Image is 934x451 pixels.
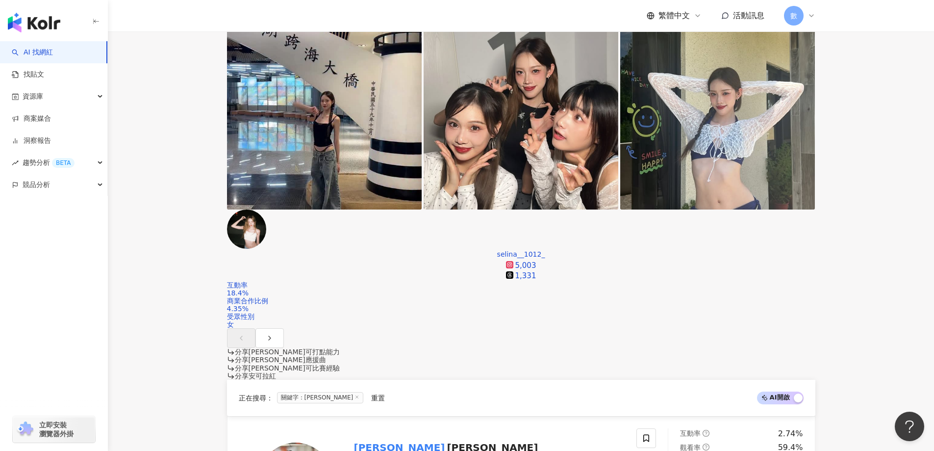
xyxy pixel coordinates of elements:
img: KOL Avatar [227,210,266,249]
img: logo [8,13,60,32]
img: post-image [424,14,618,209]
a: 找貼文 [12,70,44,80]
img: post-image [227,14,422,209]
span: 趨勢分析 [23,152,75,174]
a: KOL Avatar [227,242,266,250]
div: 1,331 [515,271,536,281]
div: 18.4% [227,289,815,297]
span: 互動率 [680,429,701,437]
span: question-circle [703,430,709,437]
span: question-circle [703,444,709,451]
span: 正在搜尋 ： [239,394,273,402]
span: rise [12,159,19,166]
a: 商案媒合 [12,114,51,124]
span: 繁體中文 [658,10,690,21]
img: post-image [620,14,815,209]
span: 競品分析 [23,174,50,196]
span: 關鍵字：[PERSON_NAME] [277,392,364,403]
div: 2.74% [778,428,803,439]
div: 受眾性別 [227,313,815,320]
div: 重置 [371,394,385,402]
div: BETA [52,158,75,168]
div: 商業合作比例 [227,297,815,305]
span: 立即安裝 瀏覽器外掛 [39,421,74,438]
span: 資源庫 [23,85,43,107]
span: 數 [790,10,797,21]
div: 5,003 [515,261,536,271]
a: searchAI 找網紅 [12,48,53,57]
span: 分享[PERSON_NAME]可打點能力 [235,348,340,356]
div: 互動率 [227,281,815,289]
span: 分享安可拉紅 [235,372,276,380]
a: chrome extension立即安裝 瀏覽器外掛 [13,416,95,443]
span: 分享[PERSON_NAME]可比賽經驗 [235,364,340,372]
img: chrome extension [16,422,35,437]
div: 女 [227,320,815,328]
div: selina__1012_ [497,250,545,258]
span: 分享[PERSON_NAME]應援曲 [235,356,326,364]
div: 4.35% [227,305,815,313]
iframe: Help Scout Beacon - Open [895,412,924,441]
span: 活動訊息 [733,11,764,20]
a: 洞察報告 [12,136,51,146]
a: selina__1012_5,0031,331互動率18.4%商業合作比例4.35%受眾性別女 [227,250,815,329]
